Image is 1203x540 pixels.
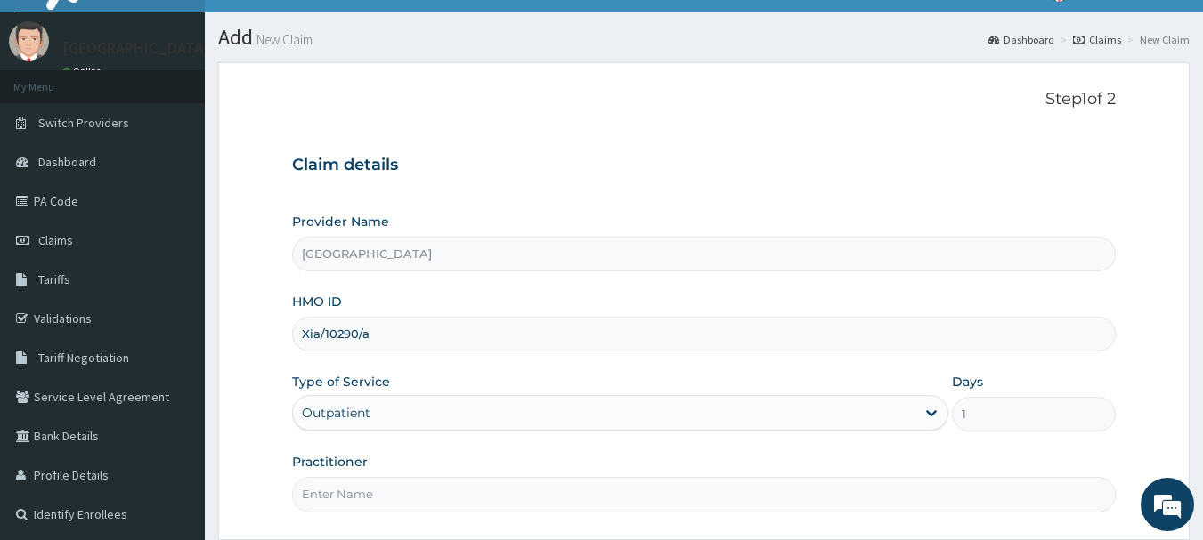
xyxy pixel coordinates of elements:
[988,32,1054,47] a: Dashboard
[9,355,339,417] textarea: Type your message and hit 'Enter'
[38,115,129,131] span: Switch Providers
[38,350,129,366] span: Tariff Negotiation
[62,65,105,77] a: Online
[1073,32,1121,47] a: Claims
[33,89,72,133] img: d_794563401_company_1708531726252_794563401
[292,373,390,391] label: Type of Service
[218,26,1190,49] h1: Add
[1123,32,1190,47] li: New Claim
[292,213,389,230] label: Provider Name
[292,317,1117,351] input: Enter HMO ID
[62,40,209,56] p: [GEOGRAPHIC_DATA]
[292,9,335,52] div: Minimize live chat window
[103,158,246,338] span: We're online!
[292,90,1117,109] p: Step 1 of 2
[38,154,96,170] span: Dashboard
[38,271,70,287] span: Tariffs
[9,21,49,61] img: User Image
[952,373,983,391] label: Days
[38,232,73,248] span: Claims
[292,477,1117,512] input: Enter Name
[253,33,313,46] small: New Claim
[292,293,342,310] label: HMO ID
[302,404,370,422] div: Outpatient
[292,453,368,471] label: Practitioner
[93,100,299,123] div: Chat with us now
[292,156,1117,175] h3: Claim details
